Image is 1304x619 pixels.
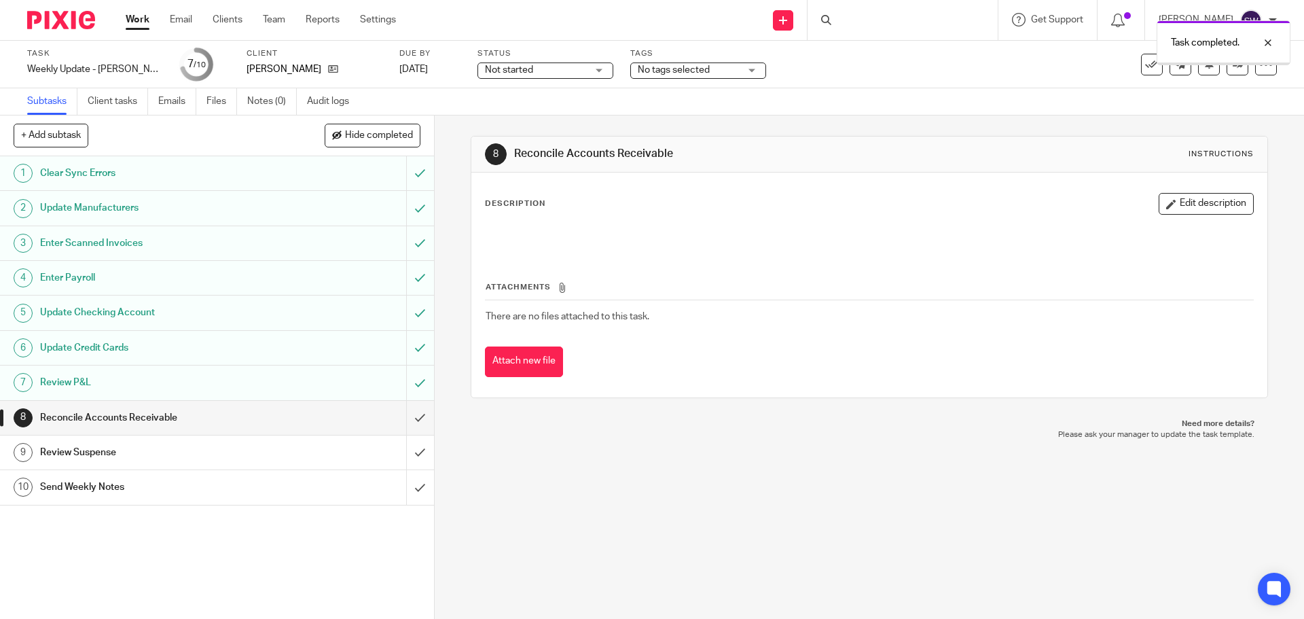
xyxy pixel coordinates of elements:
div: Weekly Update - Kelly [27,63,163,76]
img: svg%3E [1240,10,1262,31]
p: Need more details? [484,419,1254,429]
a: Audit logs [307,88,359,115]
small: /10 [194,61,206,69]
h1: Clear Sync Errors [40,163,275,183]
a: Clients [213,13,242,26]
button: Edit description [1159,193,1254,215]
a: Work [126,13,149,26]
button: + Add subtask [14,124,88,147]
label: Client [247,48,382,59]
span: Not started [485,65,533,75]
p: Description [485,198,545,209]
h1: Send Weekly Notes [40,477,275,497]
a: Team [263,13,285,26]
label: Task [27,48,163,59]
h1: Review P&L [40,372,275,393]
a: Emails [158,88,196,115]
h1: Update Checking Account [40,302,275,323]
div: Instructions [1189,149,1254,160]
p: Please ask your manager to update the task template. [484,429,1254,440]
a: Subtasks [27,88,77,115]
h1: Reconcile Accounts Receivable [514,147,899,161]
div: 6 [14,338,33,357]
div: Weekly Update - [PERSON_NAME] [27,63,163,76]
div: 5 [14,304,33,323]
a: Settings [360,13,396,26]
p: Task completed. [1171,36,1239,50]
div: 1 [14,164,33,183]
span: [DATE] [399,65,428,74]
span: There are no files attached to this task. [486,312,649,321]
a: Client tasks [88,88,148,115]
div: 2 [14,199,33,218]
h1: Enter Scanned Invoices [40,233,275,253]
span: Hide completed [345,130,413,141]
div: 7 [187,56,206,72]
div: 7 [14,373,33,392]
label: Status [477,48,613,59]
div: 8 [485,143,507,165]
a: Files [206,88,237,115]
div: 4 [14,268,33,287]
div: 3 [14,234,33,253]
button: Hide completed [325,124,420,147]
a: Reports [306,13,340,26]
div: 8 [14,408,33,427]
label: Due by [399,48,460,59]
span: No tags selected [638,65,710,75]
h1: Update Credit Cards [40,338,275,358]
label: Tags [630,48,766,59]
div: 9 [14,443,33,462]
h1: Enter Payroll [40,268,275,288]
h1: Reconcile Accounts Receivable [40,408,275,428]
h1: Update Manufacturers [40,198,275,218]
button: Attach new file [485,347,563,377]
div: 10 [14,478,33,497]
a: Notes (0) [247,88,297,115]
p: [PERSON_NAME] [247,63,321,76]
img: Pixie [27,11,95,29]
span: Attachments [486,283,551,291]
h1: Review Suspense [40,442,275,463]
a: Email [170,13,192,26]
